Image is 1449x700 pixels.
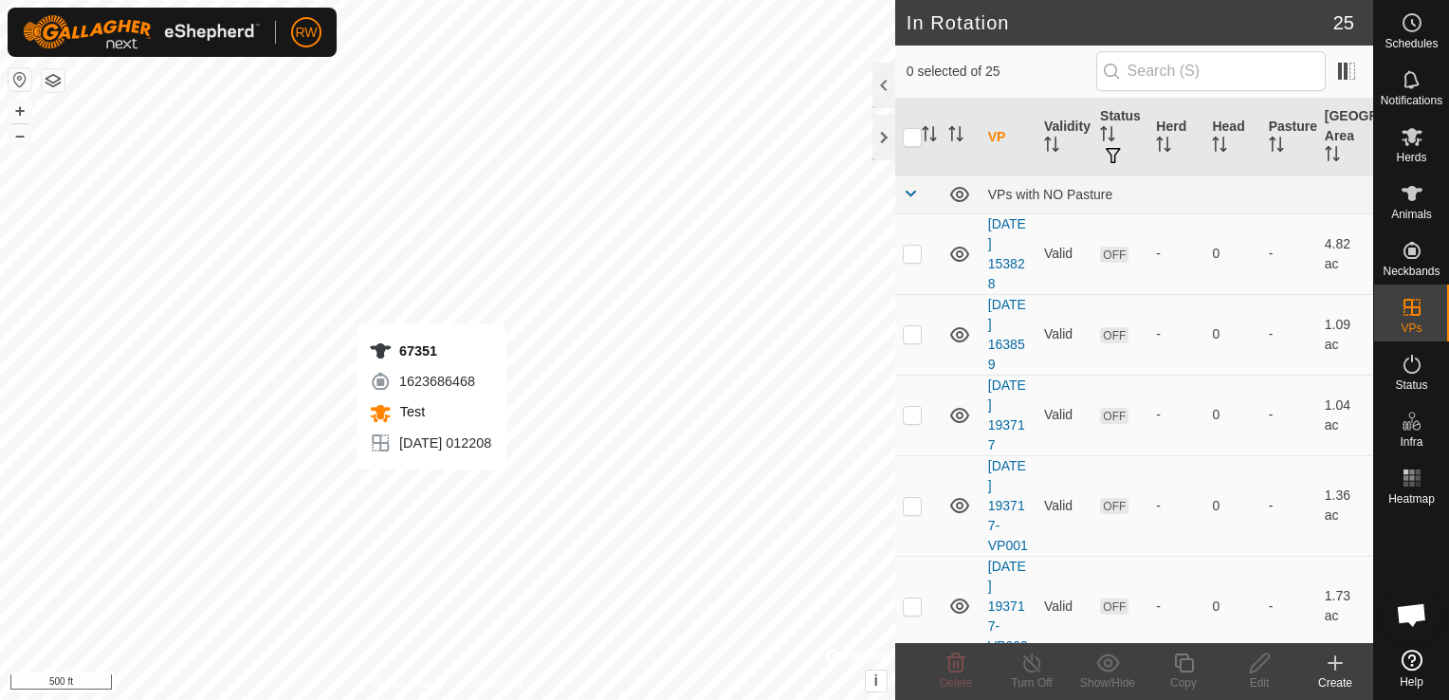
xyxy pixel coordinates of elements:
[42,69,64,92] button: Map Layers
[948,129,963,144] p-sorticon: Activate to sort
[1317,455,1373,556] td: 1.36 ac
[1261,375,1317,455] td: -
[1212,139,1227,155] p-sorticon: Activate to sort
[988,559,1028,654] a: [DATE] 193717-VP002
[1400,436,1422,448] span: Infra
[1092,99,1148,176] th: Status
[1317,213,1373,294] td: 4.82 ac
[988,378,1026,452] a: [DATE] 193717
[1204,213,1260,294] td: 0
[295,23,317,43] span: RW
[1388,493,1435,505] span: Heatmap
[9,100,31,122] button: +
[1297,674,1373,691] div: Create
[1401,322,1421,334] span: VPs
[1269,139,1284,155] p-sorticon: Activate to sort
[1333,9,1354,37] span: 25
[1100,247,1128,263] span: OFF
[1381,95,1442,106] span: Notifications
[988,297,1026,372] a: [DATE] 163859
[1156,139,1171,155] p-sorticon: Activate to sort
[1100,129,1115,144] p-sorticon: Activate to sort
[981,99,1036,176] th: VP
[1317,99,1373,176] th: [GEOGRAPHIC_DATA] Area
[23,15,260,49] img: Gallagher Logo
[467,675,523,692] a: Contact Us
[1100,498,1128,514] span: OFF
[1383,266,1440,277] span: Neckbands
[1100,408,1128,424] span: OFF
[1156,496,1197,516] div: -
[1261,556,1317,656] td: -
[1036,294,1092,375] td: Valid
[1317,556,1373,656] td: 1.73 ac
[1400,676,1423,688] span: Help
[1317,375,1373,455] td: 1.04 ac
[1317,294,1373,375] td: 1.09 ac
[1204,294,1260,375] td: 0
[907,11,1333,34] h2: In Rotation
[1146,674,1221,691] div: Copy
[940,676,973,690] span: Delete
[907,62,1096,82] span: 0 selected of 25
[1100,327,1128,343] span: OFF
[9,124,31,147] button: –
[1070,674,1146,691] div: Show/Hide
[369,340,491,362] div: 67351
[1036,99,1092,176] th: Validity
[866,671,887,691] button: i
[1261,455,1317,556] td: -
[1156,405,1197,425] div: -
[1148,99,1204,176] th: Herd
[1044,139,1059,155] p-sorticon: Activate to sort
[1395,379,1427,391] span: Status
[395,404,425,419] span: Test
[1374,642,1449,695] a: Help
[1385,38,1438,49] span: Schedules
[1156,244,1197,264] div: -
[1036,375,1092,455] td: Valid
[369,432,491,454] div: [DATE] 012208
[1325,149,1340,164] p-sorticon: Activate to sort
[1036,213,1092,294] td: Valid
[994,674,1070,691] div: Turn Off
[874,672,878,689] span: i
[988,216,1026,291] a: [DATE] 153828
[1204,99,1260,176] th: Head
[1156,597,1197,617] div: -
[922,129,937,144] p-sorticon: Activate to sort
[1384,586,1440,643] div: Open chat
[988,458,1028,553] a: [DATE] 193717-VP001
[1396,152,1426,163] span: Herds
[1204,455,1260,556] td: 0
[1036,556,1092,656] td: Valid
[1096,51,1326,91] input: Search (S)
[1036,455,1092,556] td: Valid
[369,370,491,393] div: 1623686468
[1261,213,1317,294] td: -
[1261,294,1317,375] td: -
[1204,375,1260,455] td: 0
[9,68,31,91] button: Reset Map
[1221,674,1297,691] div: Edit
[1156,324,1197,344] div: -
[1100,599,1128,615] span: OFF
[1391,209,1432,220] span: Animals
[1261,99,1317,176] th: Pasture
[988,187,1366,202] div: VPs with NO Pasture
[1204,556,1260,656] td: 0
[373,675,444,692] a: Privacy Policy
